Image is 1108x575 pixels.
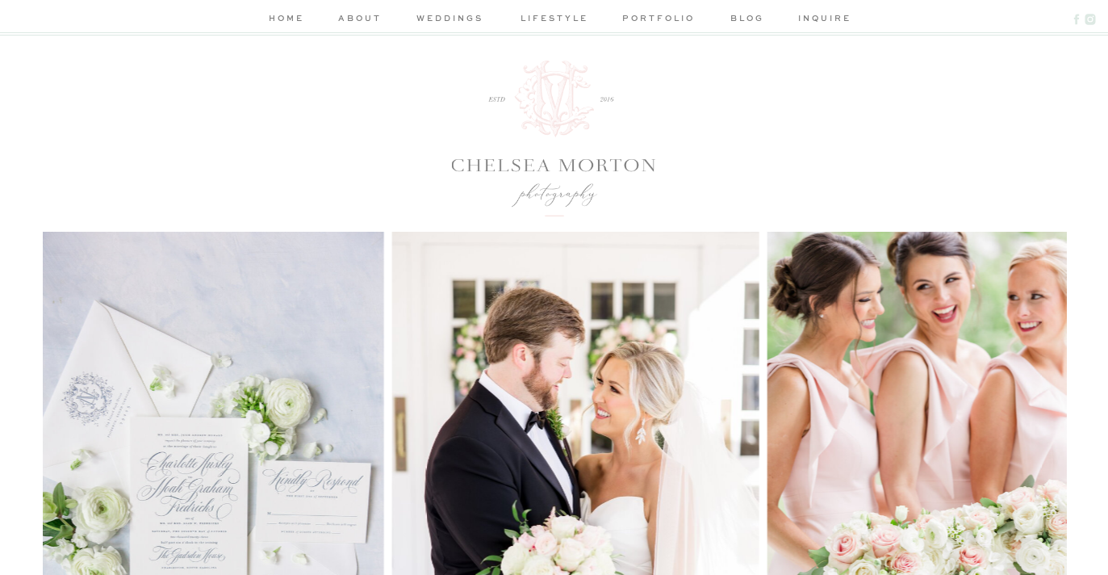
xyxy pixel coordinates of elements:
a: weddings [412,11,488,28]
a: blog [725,11,771,28]
a: about [336,11,384,28]
a: inquire [798,11,844,28]
a: lifestyle [516,11,593,28]
a: portfolio [621,11,697,28]
a: home [266,11,308,28]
